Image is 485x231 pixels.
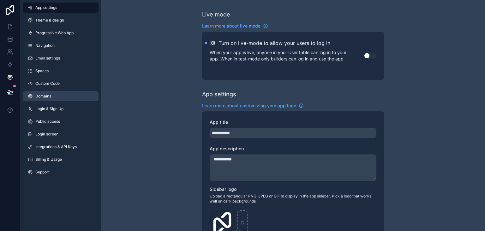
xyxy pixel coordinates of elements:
span: App description [210,146,244,151]
h2: Turn on live-mode to allow your users to log in [219,39,330,47]
a: Email settings [23,53,99,63]
span: Domains [35,94,51,99]
span: Sidebar logo [210,186,237,192]
span: Custom Code [35,81,60,86]
p: When your app is live, anyone in your User table can log in to your app. When in test-mode only b... [210,49,364,62]
span: Integrations & API Keys [35,144,77,149]
span: Login screen [35,132,58,137]
span: Spaces [35,68,49,73]
span: Billing & Usage [35,157,62,162]
a: Login & Sign Up [23,104,99,114]
span: Support [35,170,50,175]
a: Billing & Usage [23,154,99,165]
a: Learn more about live mode [202,23,268,29]
span: Learn more about customizing your app logo [202,103,296,109]
a: Integrations & API Keys [23,142,99,152]
a: Public access [23,116,99,127]
span: App settings [35,5,57,10]
a: Theme & design [23,15,99,25]
span: Learn more about live mode [202,23,260,29]
span: Navigation [35,43,55,48]
a: Progressive Web App [23,28,99,38]
a: App settings [23,3,99,13]
span: Theme & design [35,18,64,23]
a: Login screen [23,129,99,139]
a: Navigation [23,41,99,51]
div: App settings [202,90,236,99]
a: Support [23,167,99,177]
span: App title [210,119,228,125]
div: Live mode [202,10,230,19]
a: Domains [23,91,99,101]
span: Progressive Web App [35,30,74,35]
a: Custom Code [23,78,99,89]
span: Upload a rectangular PNG, JPEG or GIF to display in the app sidebar. Pick a logo that works well ... [210,194,376,204]
span: Email settings [35,56,60,61]
span: Login & Sign Up [35,106,63,111]
a: Spaces [23,66,99,76]
span: Public access [35,119,60,124]
a: Learn more about customizing your app logo [202,103,304,109]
